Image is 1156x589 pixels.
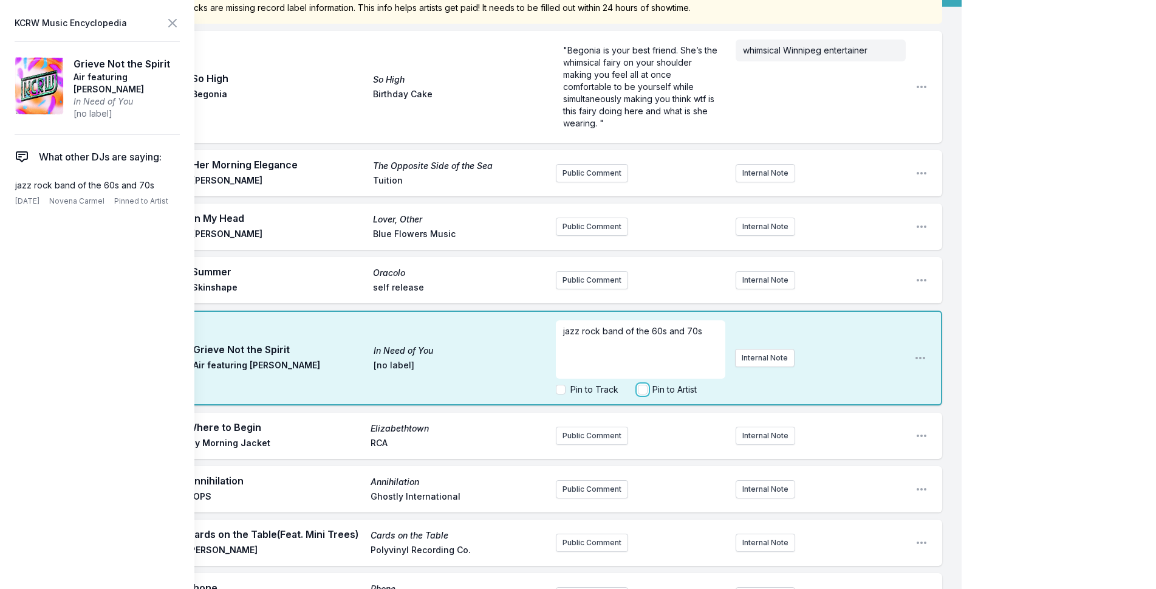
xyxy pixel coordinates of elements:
[371,476,547,488] span: Annihilation
[74,95,180,108] span: In Need of You
[15,179,174,191] p: jazz rock band of the 60s and 70s
[187,544,363,559] span: [PERSON_NAME]
[49,196,104,206] span: Novena Carmel
[371,491,547,505] span: Ghostly International
[914,352,926,364] button: Open playlist item options
[652,384,697,396] label: Pin to Artist
[563,326,702,336] span: jazz rock band of the 60s and 70s
[915,537,928,549] button: Open playlist item options
[187,491,363,505] span: TOPS
[563,45,720,128] span: "Begonia is your best friend. She’s the whimsical fairy on your shoulder making you feel all at o...
[736,218,795,236] button: Internal Note
[193,359,366,374] span: Air featuring [PERSON_NAME]
[743,45,867,55] span: whimsical Winnipeg entertainer
[915,430,928,442] button: Open playlist item options
[915,483,928,495] button: Open playlist item options
[556,271,628,289] button: Public Comment
[192,211,366,226] span: In My Head
[373,213,547,226] span: Lover, Other
[371,437,547,452] span: RCA
[187,420,363,435] span: Where to Begin
[915,81,928,93] button: Open playlist item options
[556,427,628,445] button: Public Comment
[373,228,547,243] span: Blue Flowers Music
[570,384,618,396] label: Pin to Track
[192,71,366,86] span: So High
[915,167,928,179] button: Open playlist item options
[556,164,628,182] button: Public Comment
[374,345,547,357] span: In Need of You
[915,274,928,286] button: Open playlist item options
[915,221,928,233] button: Open playlist item options
[556,534,628,552] button: Public Comment
[15,196,39,206] span: [DATE]
[192,88,366,103] span: Begonia
[556,218,628,236] button: Public Comment
[192,157,366,172] span: Her Morning Elegance
[373,160,547,172] span: The Opposite Side of the Sea
[373,281,547,296] span: self release
[736,480,795,498] button: Internal Note
[373,88,547,103] span: Birthday Cake
[736,534,795,552] button: Internal Note
[192,174,366,189] span: [PERSON_NAME]
[735,349,795,367] button: Internal Note
[373,174,547,189] span: Tuition
[371,422,547,435] span: Elizabethtown
[187,437,363,452] span: My Morning Jacket
[736,271,795,289] button: Internal Note
[187,527,363,542] span: Cards on the Table (Feat. Mini Trees)
[15,15,127,32] span: KCRW Music Encyclopedia
[373,74,547,86] span: So High
[15,57,64,115] img: In Need of You
[192,264,366,279] span: Summer
[74,57,180,71] span: Grieve Not the Spirit
[371,544,547,559] span: Polyvinyl Recording Co.
[192,281,366,296] span: Skinshape
[374,359,547,374] span: [no label]
[736,427,795,445] button: Internal Note
[371,529,547,542] span: Cards on the Table
[74,108,180,120] span: [no label]
[187,474,363,488] span: Annihilation
[556,480,628,498] button: Public Comment
[736,164,795,182] button: Internal Note
[74,71,180,95] span: Air featuring [PERSON_NAME]
[114,196,168,206] span: Pinned to Artist
[126,2,691,14] span: Some of your tracks are missing record label information. This info helps artists get paid! It ne...
[39,150,162,164] span: What other DJs are saying:
[373,267,547,279] span: Oracolo
[193,342,366,357] span: Grieve Not the Spirit
[192,228,366,243] span: [PERSON_NAME]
